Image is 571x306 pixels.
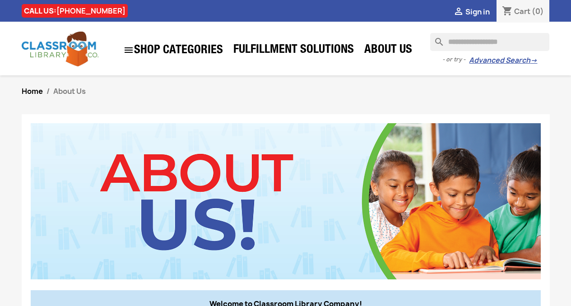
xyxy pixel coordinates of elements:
[530,56,537,65] span: →
[430,33,549,51] input: Search
[514,6,530,16] span: Cart
[119,40,227,60] a: SHOP CATEGORIES
[442,55,469,64] span: - or try -
[53,86,86,96] span: About Us
[22,86,43,96] a: Home
[430,33,441,44] i: search
[465,7,490,17] span: Sign in
[360,42,417,60] a: About Us
[123,45,134,56] i: 
[56,6,125,16] a: [PHONE_NUMBER]
[453,7,490,17] a:  Sign in
[532,6,544,16] span: (0)
[469,56,537,65] a: Advanced Search→
[229,42,358,60] a: Fulfillment Solutions
[502,6,513,17] i: shopping_cart
[453,7,464,18] i: 
[22,4,128,18] div: CALL US:
[22,32,98,66] img: Classroom Library Company
[31,123,541,279] img: CLC_About_Us.jpg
